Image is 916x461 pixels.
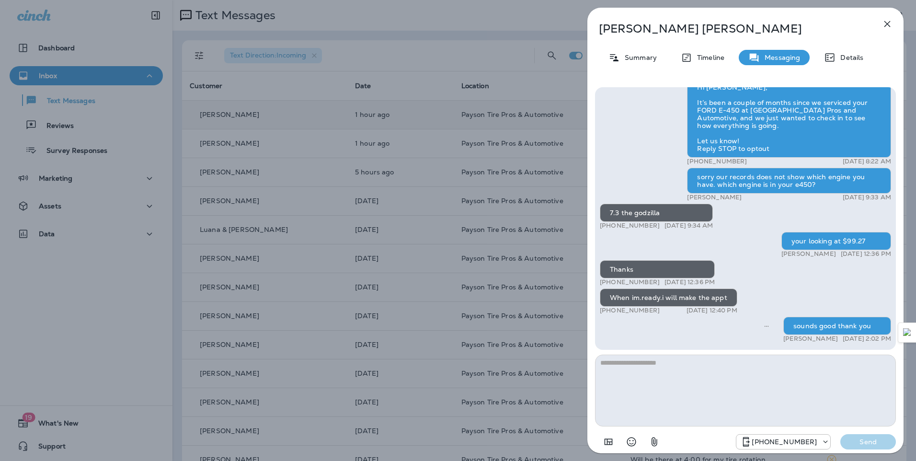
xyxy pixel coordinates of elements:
[599,22,860,35] p: [PERSON_NAME] [PERSON_NAME]
[600,307,660,314] p: [PHONE_NUMBER]
[752,438,817,446] p: [PHONE_NUMBER]
[843,194,891,201] p: [DATE] 9:33 AM
[600,260,715,278] div: Thanks
[903,328,912,337] img: Detect Auto
[600,222,660,230] p: [PHONE_NUMBER]
[783,317,891,335] div: sounds good thank you
[841,250,891,258] p: [DATE] 12:36 PM
[687,168,891,194] div: sorry our records does not show which engine you have. which engine is in your e450?
[687,78,891,158] div: Hi [PERSON_NAME], It’s been a couple of months since we serviced your FORD E-450 at [GEOGRAPHIC_D...
[843,335,891,343] p: [DATE] 2:02 PM
[760,54,800,61] p: Messaging
[600,204,713,222] div: 7.3 the godzilla
[781,250,836,258] p: [PERSON_NAME]
[620,54,657,61] p: Summary
[599,432,618,451] button: Add in a premade template
[687,307,737,314] p: [DATE] 12:40 PM
[622,432,641,451] button: Select an emoji
[692,54,724,61] p: Timeline
[687,158,747,165] p: [PHONE_NUMBER]
[664,278,715,286] p: [DATE] 12:36 PM
[736,436,830,448] div: +1 (928) 260-4498
[836,54,863,61] p: Details
[600,288,737,307] div: When im.ready.i will make the appt
[783,335,838,343] p: [PERSON_NAME]
[664,222,713,230] p: [DATE] 9:34 AM
[781,232,891,250] div: your looking at $99.27
[687,194,742,201] p: [PERSON_NAME]
[600,278,660,286] p: [PHONE_NUMBER]
[764,321,769,330] span: Sent
[843,158,891,165] p: [DATE] 8:22 AM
